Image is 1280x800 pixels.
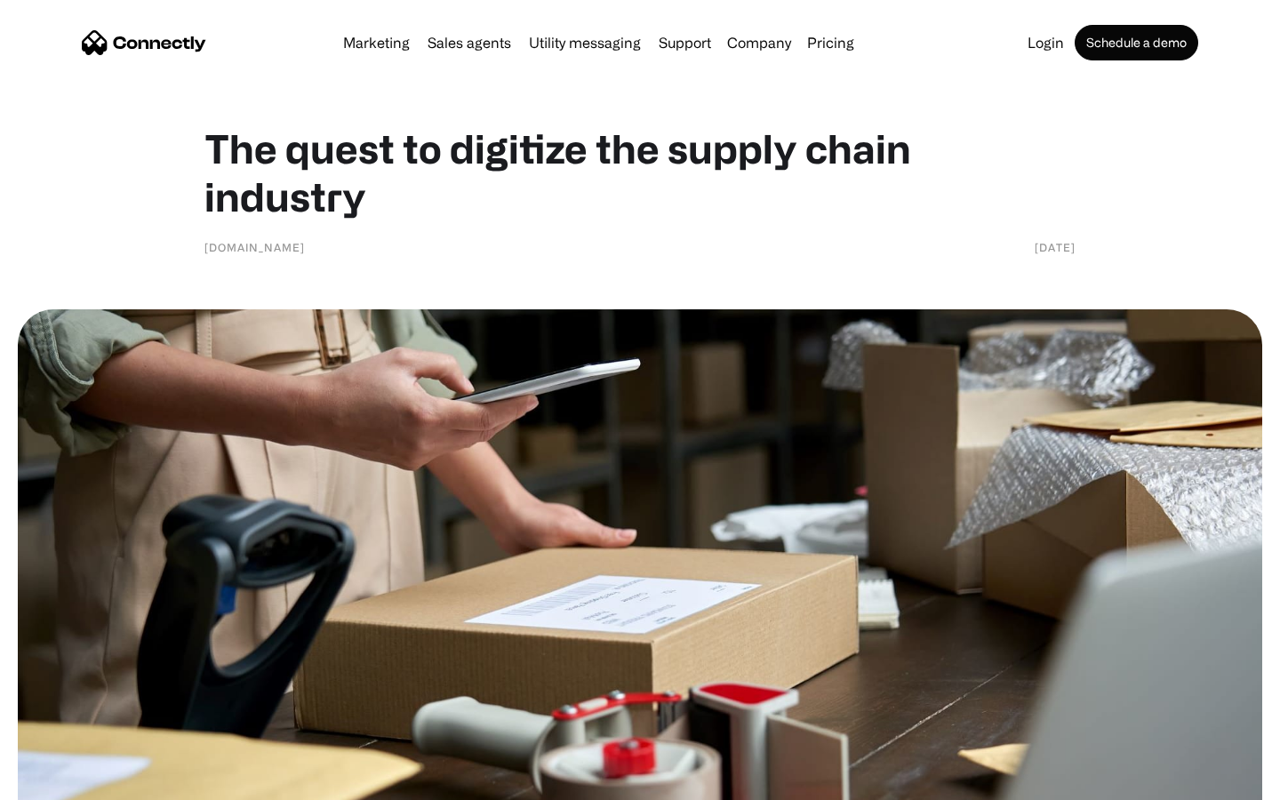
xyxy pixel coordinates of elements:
[336,36,417,50] a: Marketing
[82,29,206,56] a: home
[522,36,648,50] a: Utility messaging
[204,238,305,256] div: [DOMAIN_NAME]
[1035,238,1076,256] div: [DATE]
[36,769,107,794] ul: Language list
[727,30,791,55] div: Company
[652,36,718,50] a: Support
[18,769,107,794] aside: Language selected: English
[1020,36,1071,50] a: Login
[722,30,796,55] div: Company
[420,36,518,50] a: Sales agents
[204,124,1076,220] h1: The quest to digitize the supply chain industry
[800,36,861,50] a: Pricing
[1075,25,1198,60] a: Schedule a demo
